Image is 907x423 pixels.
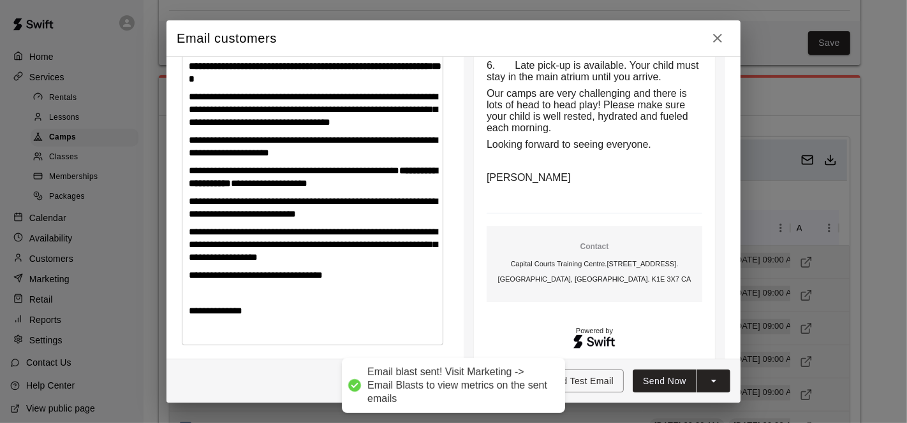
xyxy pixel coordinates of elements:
h5: Email customers [177,30,277,47]
p: Powered by [487,327,702,334]
p: Capital Courts Training Centre . [STREET_ADDRESS]. [GEOGRAPHIC_DATA], [GEOGRAPHIC_DATA]. K1E 3X7 CA [492,256,697,287]
button: Send Now [633,369,697,393]
div: Email blast sent! Visit Marketing -> Email Blasts to view metrics on the sent emails [367,366,552,405]
p: Contact [492,241,697,252]
div: split button [633,369,730,393]
button: Send Test Email [535,369,624,393]
span: [PERSON_NAME] [487,172,571,183]
span: Looking forward to seeing everyone. [487,139,651,150]
span: Our camps are very challenging and there is lots of head to head play! Please make sure your chil... [487,88,691,133]
img: Swift logo [573,333,616,350]
span: 6. Late pick-up is available. Your child must stay in the main atrium until you arrive. [487,60,702,82]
